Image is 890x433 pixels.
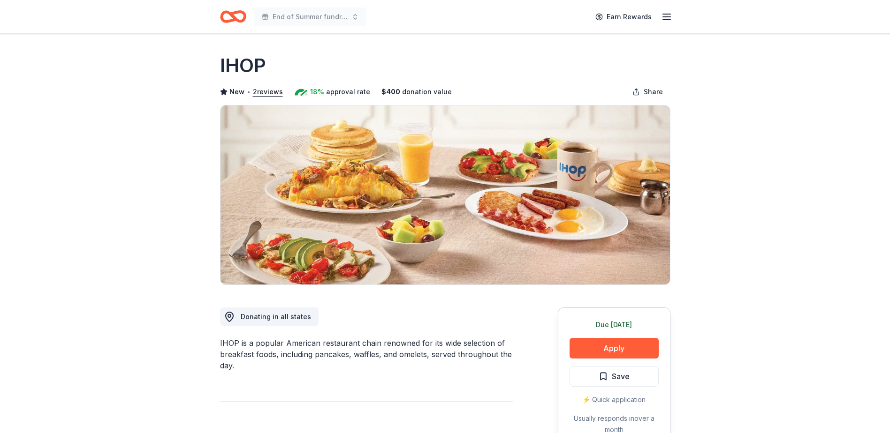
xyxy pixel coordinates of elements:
span: End of Summer fundraiser [273,11,348,22]
button: Save [570,366,659,387]
span: Save [612,370,630,382]
span: Donating in all states [241,313,311,321]
span: approval rate [326,86,370,97]
span: • [247,88,250,96]
a: Earn Rewards [590,8,657,25]
button: Apply [570,338,659,358]
span: $ 400 [381,86,400,97]
button: Share [625,82,670,101]
div: Due [DATE] [570,319,659,330]
div: IHOP is a popular American restaurant chain renowned for its wide selection of breakfast foods, i... [220,337,513,371]
span: New [229,86,244,97]
h1: IHOP [220,52,266,79]
span: 18% [310,86,324,97]
a: Home [220,6,246,28]
span: donation value [402,86,452,97]
img: Image for IHOP [221,105,670,284]
button: 2reviews [253,86,283,97]
span: Share [644,86,663,97]
button: End of Summer fundraiser [254,7,366,26]
div: ⚡️ Quick application [570,394,659,405]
